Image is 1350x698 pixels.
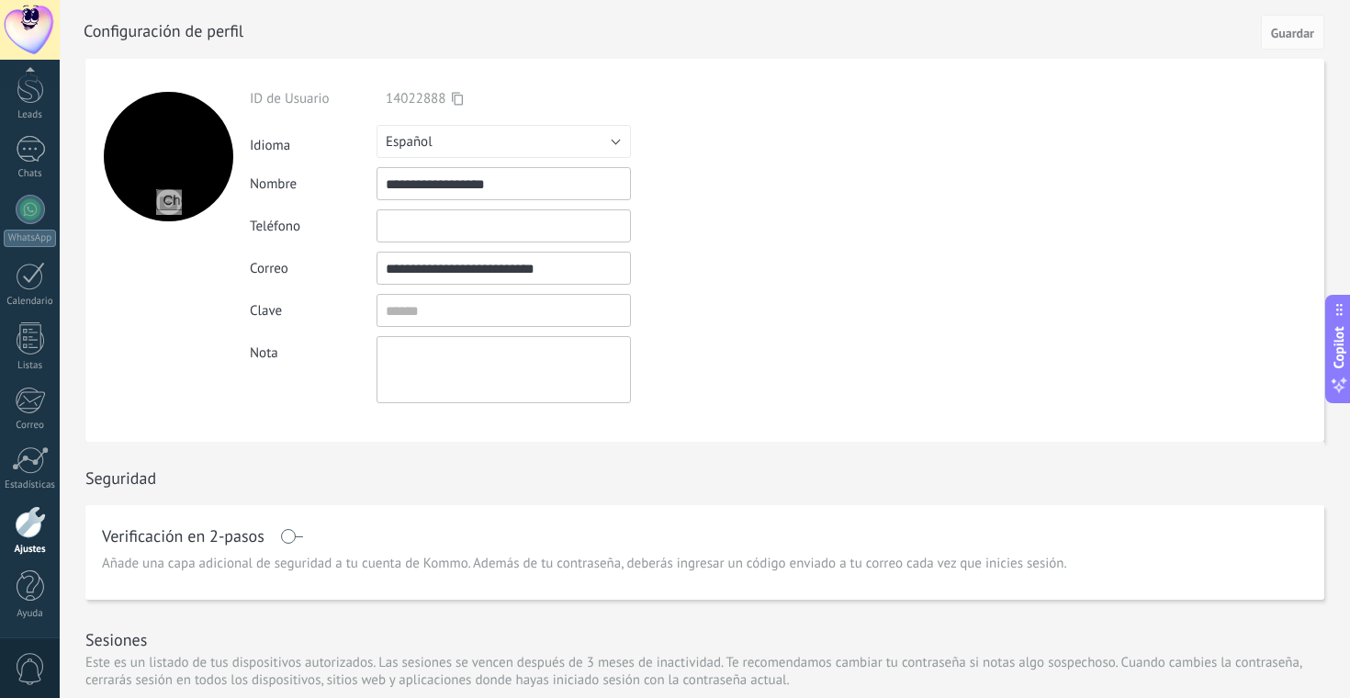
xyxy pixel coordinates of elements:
div: Leads [4,109,57,121]
div: Ayuda [4,608,57,620]
div: Clave [250,302,377,320]
span: Guardar [1271,27,1314,39]
div: Nota [250,336,377,362]
div: Nombre [250,175,377,193]
div: Chats [4,168,57,180]
div: Listas [4,360,57,372]
span: Español [386,133,433,151]
div: Correo [4,420,57,432]
div: WhatsApp [4,230,56,247]
div: Ajustes [4,544,57,556]
button: Español [377,125,631,158]
button: Guardar [1261,15,1324,50]
span: Copilot [1330,327,1348,369]
h1: Sesiones [85,629,147,650]
h1: Verificación en 2-pasos [102,529,264,544]
span: 14022888 [386,90,445,107]
p: Este es un listado de tus dispositivos autorizados. Las sesiones se vencen después de 3 meses de ... [85,654,1324,689]
div: Correo [250,260,377,277]
div: Idioma [250,129,377,154]
div: Calendario [4,296,57,308]
div: Teléfono [250,218,377,235]
div: Estadísticas [4,479,57,491]
h1: Seguridad [85,467,156,489]
div: ID de Usuario [250,90,377,107]
span: Añade una capa adicional de seguridad a tu cuenta de Kommo. Además de tu contraseña, deberás ingr... [102,555,1067,573]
